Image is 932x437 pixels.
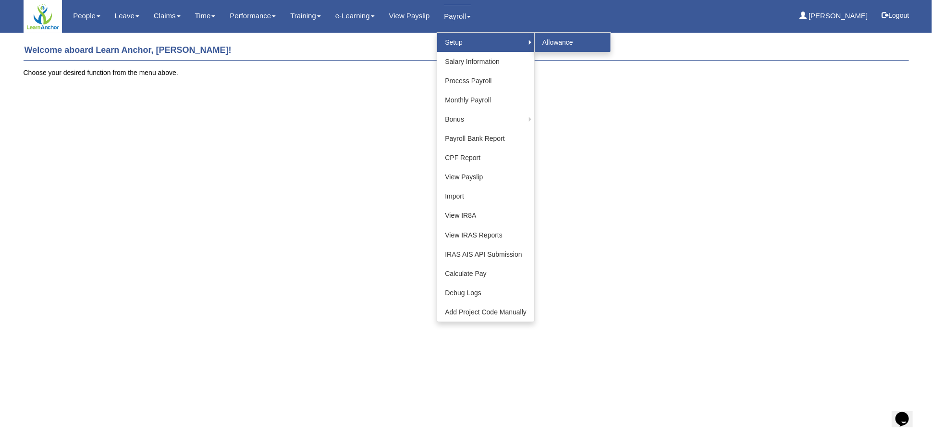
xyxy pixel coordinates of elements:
[892,399,922,427] iframe: chat widget
[26,3,60,30] img: logo.PNG
[389,5,430,27] a: View Payslip
[24,41,909,61] h4: Welcome aboard Learn Anchor, [PERSON_NAME]!
[444,5,471,27] a: Payroll
[437,110,534,129] a: Bonus
[73,5,100,27] a: People
[437,264,534,283] a: Calculate Pay
[290,5,321,27] a: Training
[437,206,534,225] a: View IR8A
[437,167,534,187] a: View Payslip
[437,245,534,264] a: IRAS AIS API Submission
[195,5,216,27] a: Time
[799,5,868,27] a: [PERSON_NAME]
[437,187,534,206] a: Import
[535,33,611,52] a: Allowance
[437,302,534,322] a: Add Project Code Manually
[115,5,139,27] a: Leave
[154,5,181,27] a: Claims
[437,71,534,90] a: Process Payroll
[437,52,534,71] a: Salary Information
[230,5,276,27] a: Performance
[437,225,534,245] a: View IRAS Reports
[24,68,909,77] p: Choose your desired function from the menu above.
[437,148,534,167] a: CPF Report
[437,283,534,302] a: Debug Logs
[437,90,534,110] a: Monthly Payroll
[437,129,534,148] a: Payroll Bank Report
[875,4,916,27] button: Logout
[437,33,534,52] a: Setup
[335,5,375,27] a: e-Learning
